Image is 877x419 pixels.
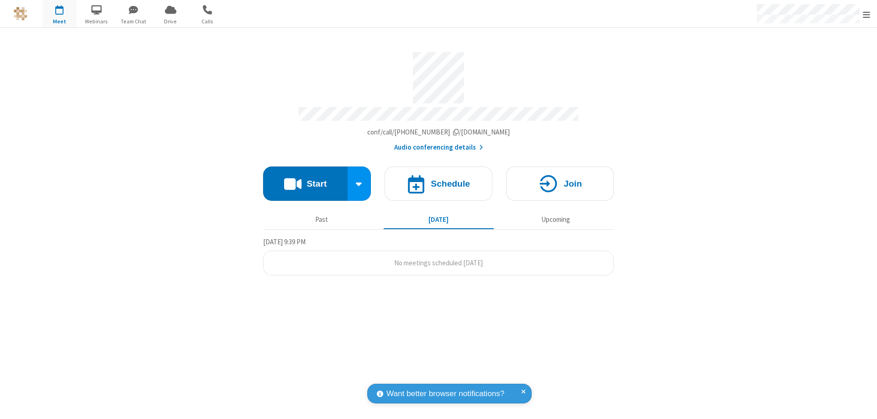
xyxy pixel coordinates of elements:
[153,17,188,26] span: Drive
[501,211,611,228] button: Upcoming
[14,7,27,21] img: QA Selenium DO NOT DELETE OR CHANGE
[431,179,470,188] h4: Schedule
[42,17,77,26] span: Meet
[263,237,306,246] span: [DATE] 9:39 PM
[267,211,377,228] button: Past
[386,388,504,400] span: Want better browser notifications?
[394,258,483,267] span: No meetings scheduled [DATE]
[116,17,151,26] span: Team Chat
[263,167,348,201] button: Start
[190,17,225,26] span: Calls
[385,167,492,201] button: Schedule
[306,179,327,188] h4: Start
[564,179,582,188] h4: Join
[79,17,114,26] span: Webinars
[348,167,371,201] div: Start conference options
[367,127,510,138] button: Copy my meeting room linkCopy my meeting room link
[384,211,494,228] button: [DATE]
[394,142,483,153] button: Audio conferencing details
[506,167,614,201] button: Join
[263,236,614,276] section: Today's Meetings
[263,45,614,153] section: Account details
[367,128,510,136] span: Copy my meeting room link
